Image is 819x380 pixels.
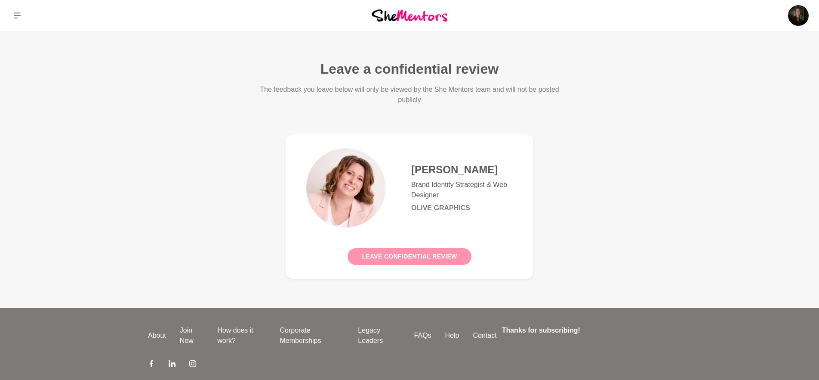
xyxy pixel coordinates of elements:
p: Brand Identity Strategist & Web Designer [411,180,513,200]
a: Help [438,330,466,341]
a: How does it work? [210,325,273,346]
a: Corporate Memberships [273,325,351,346]
h6: Olive Graphics [411,204,513,212]
h4: [PERSON_NAME] [411,163,513,176]
a: About [141,330,173,341]
img: Marisse van den Berg [788,5,809,26]
a: Join Now [173,325,210,346]
a: [PERSON_NAME]Brand Identity Strategist & Web DesignerOlive GraphicsLeave confidential review [286,134,533,279]
img: She Mentors Logo [372,9,447,21]
a: FAQs [407,330,438,341]
a: Contact [466,330,504,341]
a: Legacy Leaders [351,325,407,346]
h4: Thanks for subscribing! [502,325,666,336]
a: LinkedIn [169,360,175,370]
a: Facebook [148,360,155,370]
a: Instagram [189,360,196,370]
h1: Leave a confidential review [320,60,499,78]
button: Leave confidential review [348,248,471,265]
p: The feedback you leave below will only be viewed by the She Mentors team and will not be posted p... [258,84,561,105]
